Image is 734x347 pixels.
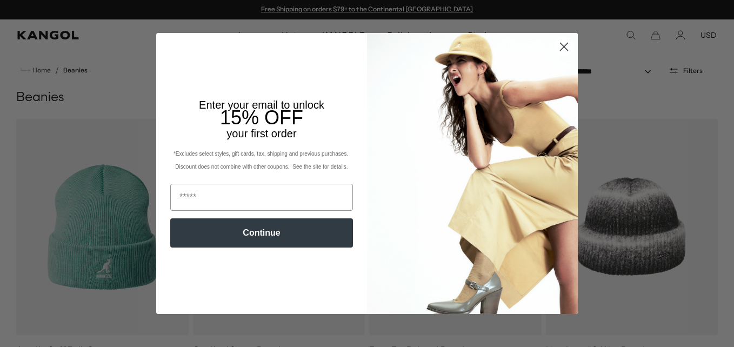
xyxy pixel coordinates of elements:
button: Close dialog [555,37,573,56]
span: Enter your email to unlock [199,99,324,111]
span: your first order [226,128,296,139]
img: 93be19ad-e773-4382-80b9-c9d740c9197f.jpeg [367,33,578,314]
span: 15% OFF [220,106,303,129]
button: Continue [170,218,353,248]
span: *Excludes select styles, gift cards, tax, shipping and previous purchases. Discount does not comb... [174,151,350,170]
input: Email [170,184,353,211]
